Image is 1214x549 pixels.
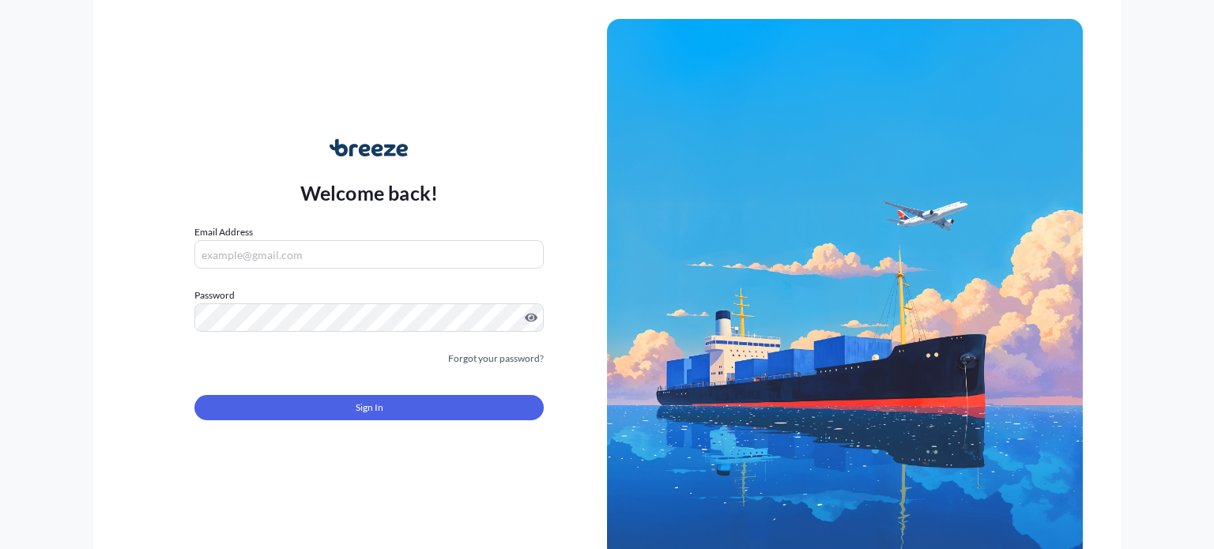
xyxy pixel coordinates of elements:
p: Welcome back! [300,180,439,205]
label: Password [194,288,544,303]
span: Sign In [356,400,383,416]
button: Show password [525,311,537,324]
a: Forgot your password? [448,351,544,367]
label: Email Address [194,224,253,240]
input: example@gmail.com [194,240,544,269]
button: Sign In [194,395,544,420]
